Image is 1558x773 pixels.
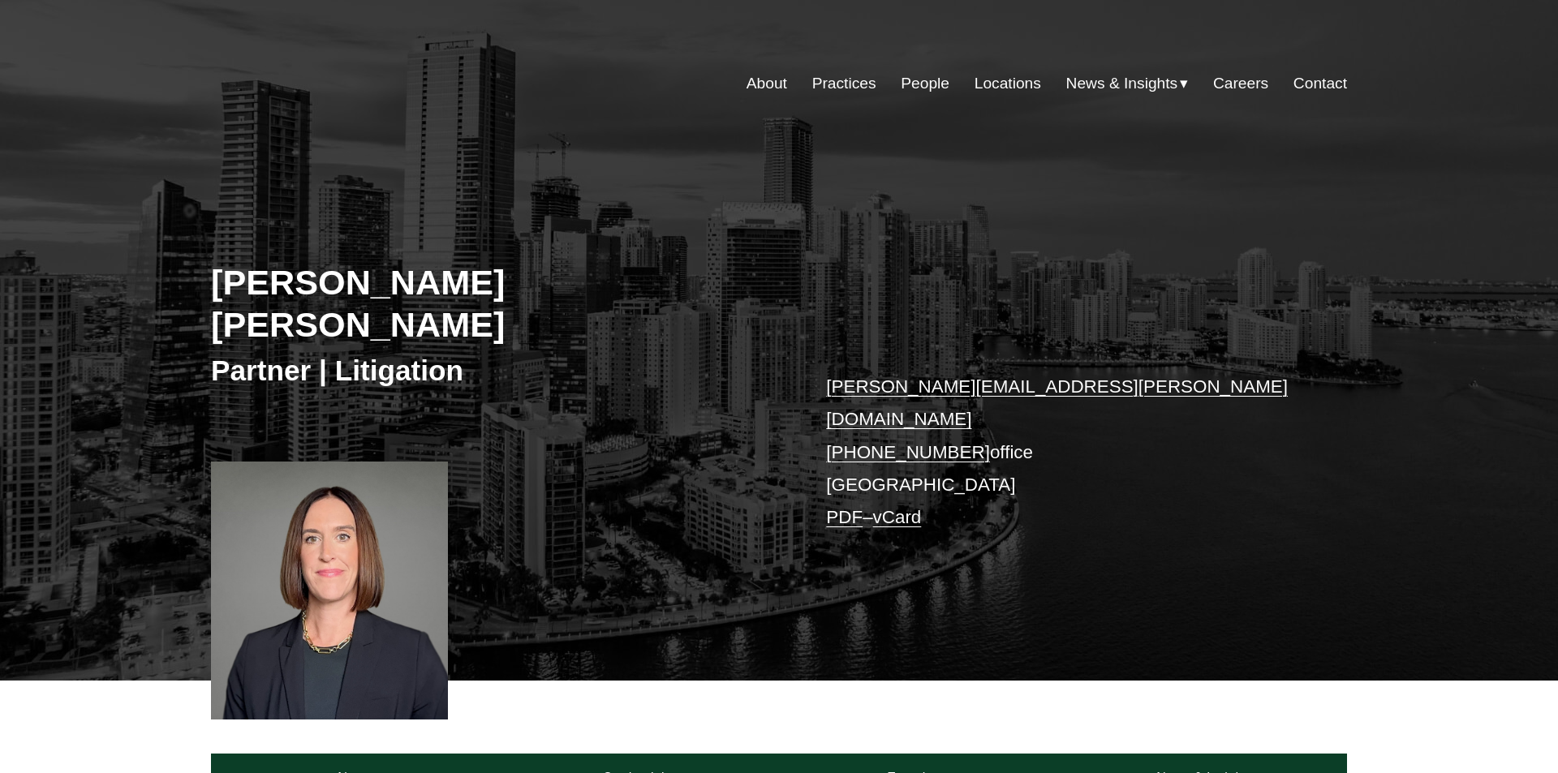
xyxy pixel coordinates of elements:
[1293,68,1347,99] a: Contact
[975,68,1041,99] a: Locations
[1066,68,1189,99] a: folder dropdown
[747,68,787,99] a: About
[812,68,876,99] a: Practices
[1066,70,1178,98] span: News & Insights
[901,68,949,99] a: People
[211,261,779,346] h2: [PERSON_NAME] [PERSON_NAME]
[1213,68,1268,99] a: Careers
[873,507,922,527] a: vCard
[826,442,990,462] a: [PHONE_NUMBER]
[211,353,779,389] h3: Partner | Litigation
[826,371,1299,535] p: office [GEOGRAPHIC_DATA] –
[826,376,1288,429] a: [PERSON_NAME][EMAIL_ADDRESS][PERSON_NAME][DOMAIN_NAME]
[826,507,863,527] a: PDF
